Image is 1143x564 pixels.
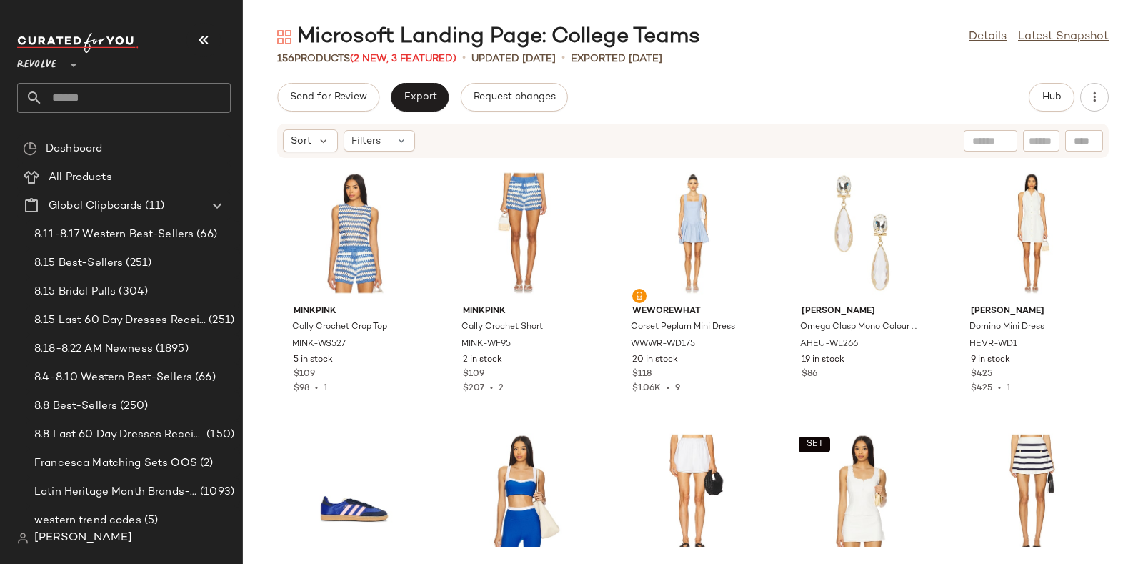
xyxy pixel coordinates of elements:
[461,321,543,334] span: Cally Crochet Short
[463,384,484,393] span: $207
[34,530,132,547] span: [PERSON_NAME]
[1042,91,1062,103] span: Hub
[403,91,436,103] span: Export
[461,338,511,351] span: MINK-WF95
[461,83,568,112] button: Request changes
[324,384,328,393] span: 1
[969,29,1007,46] a: Details
[141,513,158,529] span: (5)
[632,354,678,367] span: 20 in stock
[350,54,456,64] span: (2 New, 3 Featured)
[34,227,194,243] span: 8.11-8.17 Western Best-Sellers
[800,321,922,334] span: Omega Clasp Mono Colour Drop Earrings
[471,51,556,66] p: updated [DATE]
[192,370,216,386] span: (66)
[277,83,379,112] button: Send for Review
[197,484,234,500] span: (1093)
[204,427,234,443] span: (150)
[277,30,291,44] img: svg%3e
[571,51,662,66] p: Exported [DATE]
[294,354,333,367] span: 5 in stock
[971,354,1010,367] span: 9 in stock
[661,384,675,393] span: •
[309,384,324,393] span: •
[462,50,466,67] span: •
[631,338,695,351] span: WWWR-WD175
[142,198,164,214] span: (11)
[277,54,294,64] span: 156
[391,83,449,112] button: Export
[49,198,142,214] span: Global Clipboards
[206,312,234,329] span: (251)
[463,305,584,318] span: MINKPINK
[959,167,1104,300] img: HEVR-WD1_V1.jpg
[621,167,765,300] img: WWWR-WD175_V1.jpg
[17,533,29,544] img: svg%3e
[294,305,415,318] span: MINKPINK
[34,312,206,329] span: 8.15 Last 60 Day Dresses Receipt
[291,134,311,149] span: Sort
[451,428,596,561] img: BEYR-WI135_V1.jpg
[123,255,151,272] span: (251)
[959,428,1104,561] img: GLOV-WQ54_V1.jpg
[632,384,661,393] span: $1.06K
[969,338,1017,351] span: HEVR-WD1
[292,321,387,334] span: Cally Crochet Crop Top
[34,255,123,272] span: 8.15 Best-Sellers
[289,91,367,103] span: Send for Review
[282,428,426,561] img: AORI-WZ206_V1.jpg
[473,91,556,103] span: Request changes
[463,368,484,381] span: $109
[463,354,502,367] span: 2 in stock
[282,167,426,300] img: MINK-WS527_V1.jpg
[153,341,189,357] span: (1895)
[805,440,823,450] span: SET
[197,455,213,472] span: (2)
[17,49,56,74] span: Revolve
[292,338,346,351] span: MINK-WS527
[451,167,596,300] img: MINK-WF95_V1.jpg
[23,142,37,156] img: svg%3e
[802,354,844,367] span: 19 in stock
[790,167,934,300] img: AHEU-WL266_V1.jpg
[17,33,139,53] img: cfy_white_logo.C9jOOHJF.svg
[34,398,117,415] span: 8.8 Best-Sellers
[799,437,830,452] button: SET
[1007,384,1011,393] span: 1
[484,384,499,393] span: •
[34,427,204,443] span: 8.8 Last 60 Day Dresses Receipts Best-Sellers
[46,141,102,157] span: Dashboard
[635,292,644,300] img: svg%3e
[49,169,112,186] span: All Products
[34,484,197,500] span: Latin Heritage Month Brands- DO NOT DELETE
[116,284,148,300] span: (304)
[992,384,1007,393] span: •
[34,513,141,529] span: western trend codes
[194,227,217,243] span: (66)
[1029,83,1074,112] button: Hub
[561,50,565,67] span: •
[969,321,1044,334] span: Domino Mini Dress
[117,398,148,415] span: (250)
[632,305,754,318] span: WeWoreWhat
[294,368,315,381] span: $109
[971,384,992,393] span: $425
[34,370,192,386] span: 8.4-8.10 Western Best-Sellers
[499,384,504,393] span: 2
[675,384,680,393] span: 9
[631,321,735,334] span: Corset Peplum Mini Dress
[34,341,153,357] span: 8.18-8.22 AM Newness
[632,368,652,381] span: $118
[971,305,1092,318] span: [PERSON_NAME]
[277,23,700,51] div: Microsoft Landing Page: College Teams
[802,368,817,381] span: $86
[1018,29,1109,46] a: Latest Snapshot
[294,384,309,393] span: $98
[802,305,923,318] span: [PERSON_NAME]
[351,134,381,149] span: Filters
[34,284,116,300] span: 8.15 Bridal Pulls
[971,368,992,381] span: $425
[34,455,197,472] span: Francesca Matching Sets OOS
[800,338,858,351] span: AHEU-WL266
[277,51,456,66] div: Products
